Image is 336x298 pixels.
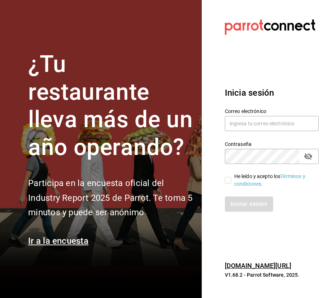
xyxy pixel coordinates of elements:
[234,173,313,188] div: He leído y acepto los
[225,109,319,114] label: Correo electrónico
[28,51,193,161] h1: ¿Tu restaurante lleva más de un año operando?
[225,86,319,99] h3: Inicia sesión
[225,116,319,131] input: Ingresa tu correo electrónico
[28,176,193,220] h2: Participa en la encuesta oficial del Industry Report 2025 de Parrot. Te toma 5 minutos y puede se...
[225,271,319,278] p: V1.68.2 - Parrot Software, 2025.
[225,262,291,269] a: [DOMAIN_NAME][URL]
[302,150,314,163] button: passwordField
[225,142,319,147] label: Contraseña
[28,236,88,246] a: Ir a la encuesta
